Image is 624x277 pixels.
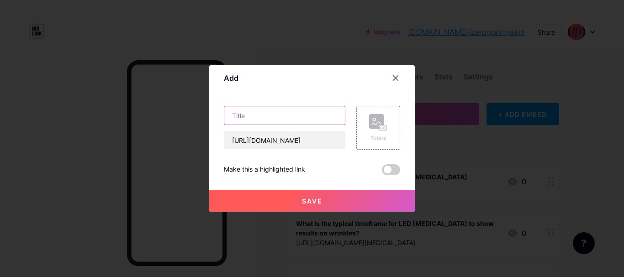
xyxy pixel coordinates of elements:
[224,106,345,125] input: Title
[224,73,238,84] div: Add
[224,131,345,149] input: URL
[224,164,305,175] div: Make this a highlighted link
[302,197,323,205] span: Save
[209,190,415,212] button: Save
[369,135,387,141] div: Picture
